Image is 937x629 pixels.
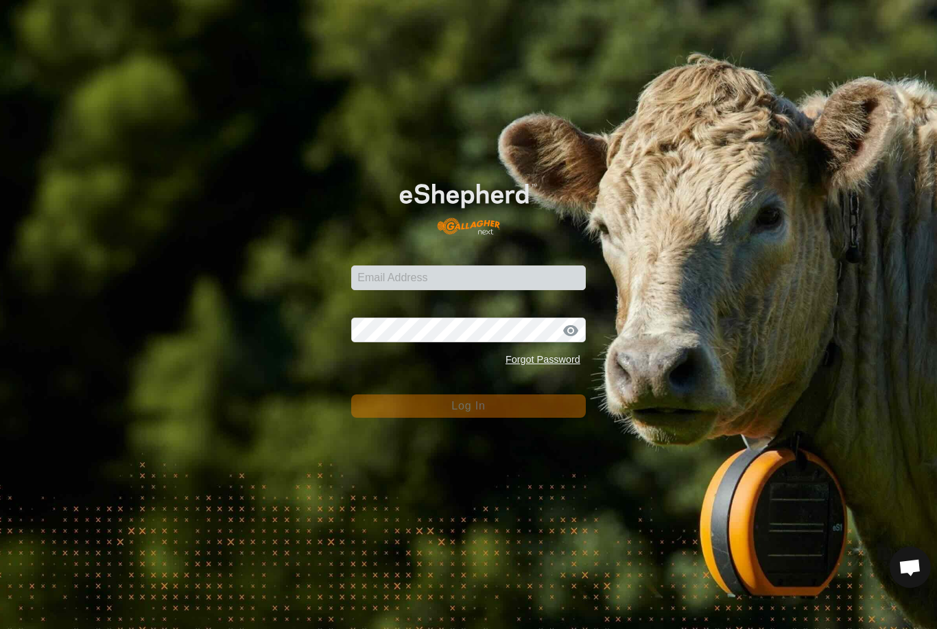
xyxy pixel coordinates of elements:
span: Log In [451,400,485,412]
div: Open chat [890,547,931,588]
img: E-shepherd Logo [375,164,562,244]
input: Email Address [351,265,586,290]
a: Forgot Password [506,354,580,365]
button: Log In [351,394,586,418]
